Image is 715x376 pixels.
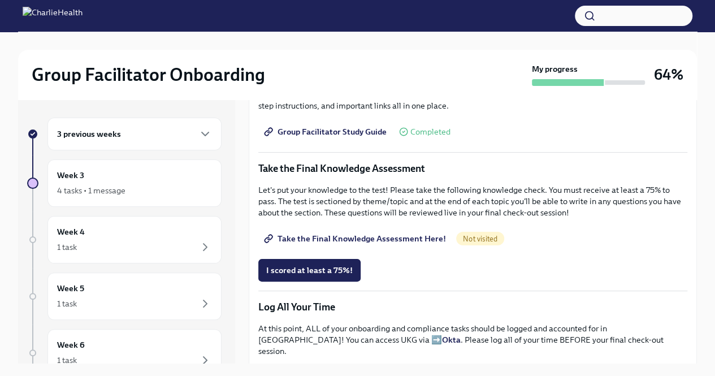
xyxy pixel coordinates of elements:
div: 1 task [57,241,77,253]
button: I scored at least a 75%! [258,259,361,282]
h6: 3 previous weeks [57,128,121,140]
div: 4 tasks • 1 message [57,185,125,196]
p: Log All Your Time [258,300,687,314]
a: Week 51 task [27,273,222,320]
span: Take the Final Knowledge Assessment Here! [266,233,446,244]
strong: My progress [532,63,578,75]
p: At this point, ALL of your onboarding and compliance tasks should be logged and accounted for in ... [258,323,687,357]
span: Completed [410,128,450,136]
h6: Week 5 [57,282,84,295]
a: Group Facilitator Study Guide [258,120,395,143]
a: Week 34 tasks • 1 message [27,159,222,207]
span: Group Facilitator Study Guide [266,126,387,137]
h6: Week 4 [57,226,85,238]
h3: 64% [654,64,683,85]
div: 3 previous weeks [47,118,222,150]
span: Not visited [456,235,504,243]
h6: Week 6 [57,339,85,351]
p: Take the Final Knowledge Assessment [258,162,687,175]
h2: Group Facilitator Onboarding [32,63,265,86]
a: Take the Final Knowledge Assessment Here! [258,227,454,250]
span: I scored at least a 75%! [266,265,353,276]
h6: Week 3 [57,169,84,181]
div: 1 task [57,355,77,366]
div: 1 task [57,298,77,309]
p: Let's put your knowledge to the test! Please take the following knowledge check. You must receive... [258,184,687,218]
img: CharlieHealth [23,7,83,25]
a: Okta [442,335,461,345]
a: Week 41 task [27,216,222,263]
